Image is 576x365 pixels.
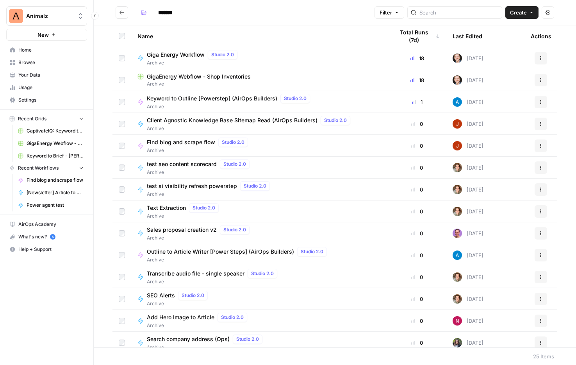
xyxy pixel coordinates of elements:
div: [DATE] [453,229,483,238]
span: Studio 2.0 [222,139,244,146]
span: Studio 2.0 [244,182,266,190]
img: o3cqybgnmipr355j8nz4zpq1mc6x [453,250,462,260]
img: oryjk5eqkyjdh742e8e6a4l9skez [453,207,462,216]
span: Usage [18,84,84,91]
a: Settings [6,94,87,106]
a: Home [6,44,87,56]
div: Total Runs (7d) [394,25,440,47]
span: Animalz [26,12,73,20]
span: Sales proposal creation v2 [147,226,217,234]
span: Studio 2.0 [236,336,259,343]
span: Find blog and scrape flow [147,138,215,146]
span: Create [510,9,527,16]
div: 1 [394,98,440,106]
span: Search company address (Ops) [147,335,230,343]
div: [DATE] [453,163,483,172]
a: Transcribe audio file - single speakerStudio 2.0Archive [137,269,382,285]
button: Create [505,6,539,19]
a: AirOps Academy [6,218,87,231]
button: Filter [374,6,404,19]
span: New [37,31,49,39]
span: Studio 2.0 [211,51,234,58]
span: GigaEnergy Webflow - Shop Inventories [147,73,251,81]
span: Studio 2.0 [193,204,215,211]
div: [DATE] [453,294,483,304]
span: Home [18,47,84,54]
a: [Newsletter] Article to Newsletter ([PERSON_NAME]) [14,186,87,199]
img: Animalz Logo [9,9,23,23]
span: Archive [147,169,253,176]
input: Search [419,9,499,16]
span: Studio 2.0 [301,248,323,255]
span: Client Agnostic Knowledge Base Sitemap Read (AirOps Builders) [147,116,317,124]
span: Power agent test [27,202,84,209]
img: 809rsgs8fojgkhnibtwc28oh1nli [453,316,462,326]
span: Your Data [18,72,84,79]
span: Studio 2.0 [223,226,246,233]
span: Archive [147,256,330,263]
span: Text Extraction [147,204,186,212]
span: Archive [147,322,250,329]
img: oryjk5eqkyjdh742e8e6a4l9skez [453,294,462,304]
a: Text ExtractionStudio 2.0Archive [137,203,382,220]
div: [DATE] [453,272,483,282]
span: Keyword to Brief - [PERSON_NAME] Code Grid [27,152,84,159]
a: GigaEnergy Webflow - Shop Inventories [14,137,87,150]
img: lgt9qu58mh3yk4jks3syankzq6oi [453,75,462,85]
div: 0 [394,186,440,193]
a: Find blog and scrape flowStudio 2.0Archive [137,138,382,154]
span: Studio 2.0 [251,270,274,277]
div: [DATE] [453,119,483,129]
span: test ai visibility refresh powerstep [147,182,237,190]
a: CaptivateIQ: Keyword to Article [14,125,87,137]
button: Recent Grids [6,113,87,125]
img: axfdhis7hqllw7znytczg3qeu3ls [453,338,462,347]
img: erg4ip7zmrmc8e5ms3nyz8p46hz7 [453,119,462,129]
div: 0 [394,142,440,150]
a: test ai visibility refresh powerstepStudio 2.0Archive [137,181,382,198]
text: 5 [52,235,53,239]
button: What's new? 5 [6,231,87,243]
div: 25 Items [533,352,554,360]
a: Usage [6,81,87,94]
img: o3cqybgnmipr355j8nz4zpq1mc6x [453,97,462,107]
div: [DATE] [453,316,483,326]
div: 0 [394,229,440,237]
button: Help + Support [6,243,87,256]
div: 0 [394,208,440,215]
span: Studio 2.0 [182,292,204,299]
span: Recent Workflows [18,165,59,172]
span: Archive [147,234,253,242]
span: Archive [137,81,382,88]
div: [DATE] [453,185,483,194]
span: CaptivateIQ: Keyword to Article [27,127,84,134]
div: Name [137,25,382,47]
span: Browse [18,59,84,66]
span: Filter [380,9,392,16]
span: GigaEnergy Webflow - Shop Inventories [27,140,84,147]
span: Archive [147,59,241,66]
a: Your Data [6,69,87,81]
span: Archive [147,103,313,110]
button: Workspace: Animalz [6,6,87,26]
span: Giga Energy Workflow [147,51,205,59]
span: Archive [147,278,280,285]
div: 18 [394,76,440,84]
div: [DATE] [453,207,483,216]
span: Help + Support [18,246,84,253]
span: Studio 2.0 [324,117,347,124]
img: oryjk5eqkyjdh742e8e6a4l9skez [453,185,462,194]
a: SEO AlertsStudio 2.0Archive [137,291,382,307]
a: Browse [6,56,87,69]
span: Archive [147,213,222,220]
div: [DATE] [453,141,483,150]
div: 18 [394,54,440,62]
span: Recent Grids [18,115,46,122]
div: Last Edited [453,25,482,47]
span: Outline to Article Writer [Power Steps] (AirOps Builders) [147,248,294,256]
button: Recent Workflows [6,162,87,174]
div: Actions [531,25,551,47]
span: test aeo content scorecard [147,160,217,168]
span: Archive [147,300,211,307]
div: [DATE] [453,250,483,260]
